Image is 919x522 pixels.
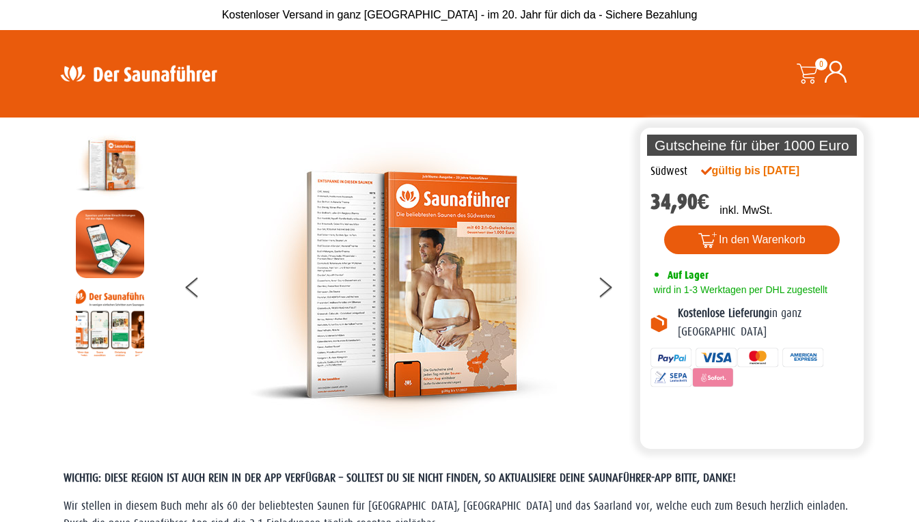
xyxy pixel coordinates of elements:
span: Auf Lager [668,269,709,281]
bdi: 34,90 [650,189,710,215]
span: wird in 1-3 Werktagen per DHL zugestellt [650,284,827,295]
p: Gutscheine für über 1000 Euro [647,135,858,156]
span: 0 [815,58,827,70]
img: der-saunafuehrer-2025-suedwest [249,131,557,439]
div: Südwest [650,163,687,180]
p: inkl. MwSt. [719,202,772,219]
span: € [698,189,710,215]
img: der-saunafuehrer-2025-suedwest [76,131,144,200]
b: Kostenlose Lieferung [678,307,769,320]
div: gültig bis [DATE] [701,163,829,179]
img: Anleitung7tn [76,288,144,357]
img: MOCKUP-iPhone_regional [76,210,144,278]
span: Kostenloser Versand in ganz [GEOGRAPHIC_DATA] - im 20. Jahr für dich da - Sichere Bezahlung [222,9,698,20]
span: WICHTIG: DIESE REGION IST AUCH REIN IN DER APP VERFÜGBAR – SOLLTEST DU SIE NICHT FINDEN, SO AKTUA... [64,471,736,484]
button: In den Warenkorb [664,225,840,254]
p: in ganz [GEOGRAPHIC_DATA] [678,305,854,341]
